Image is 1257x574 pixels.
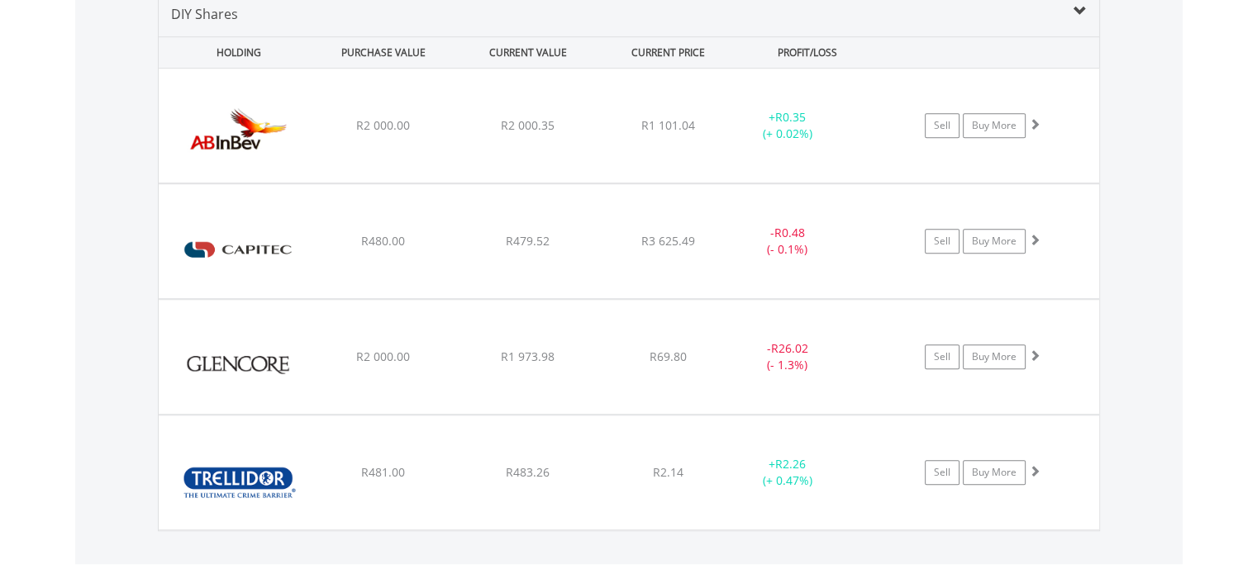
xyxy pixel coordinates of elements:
img: EQU.ZA.TRL.png [167,436,309,525]
span: R2.26 [775,456,806,472]
span: R483.26 [506,464,550,480]
div: PROFIT/LOSS [737,37,878,68]
span: R1 973.98 [501,349,555,364]
span: R2 000.00 [356,349,410,364]
a: Buy More [963,229,1026,254]
div: - (- 1.3%) [726,340,850,373]
img: EQU.ZA.ANH.png [167,89,309,178]
a: Sell [925,229,959,254]
span: R481.00 [361,464,405,480]
div: CURRENT PRICE [602,37,733,68]
img: EQU.ZA.GLN.png [167,320,309,410]
a: Buy More [963,113,1026,138]
span: R2 000.35 [501,117,555,133]
a: Sell [925,113,959,138]
a: Buy More [963,344,1026,369]
span: R0.35 [775,109,806,125]
span: R480.00 [361,233,405,249]
div: + (+ 0.47%) [726,456,850,489]
span: R2.14 [653,464,683,480]
span: R26.02 [771,340,808,356]
span: R1 101.04 [641,117,695,133]
span: R0.48 [774,225,805,240]
a: Buy More [963,460,1026,485]
div: HOLDING [160,37,310,68]
div: PURCHASE VALUE [313,37,455,68]
span: R2 000.00 [356,117,410,133]
a: Sell [925,344,959,369]
img: EQU.ZA.CPI.png [167,205,309,294]
span: R69.80 [650,349,687,364]
span: R479.52 [506,233,550,249]
span: DIY Shares [171,5,238,23]
a: Sell [925,460,959,485]
div: - (- 0.1%) [726,225,850,258]
div: CURRENT VALUE [458,37,599,68]
div: + (+ 0.02%) [726,109,850,142]
span: R3 625.49 [641,233,695,249]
